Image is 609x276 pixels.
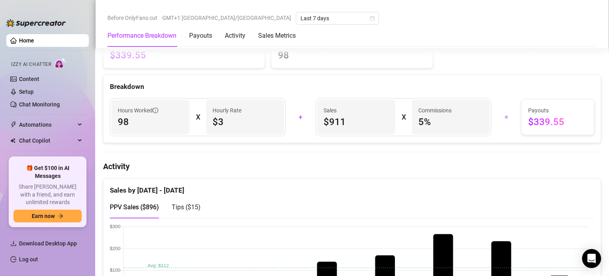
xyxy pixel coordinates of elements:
a: Chat Monitoring [19,101,60,108]
span: 98 [278,49,426,62]
article: Hourly Rate [213,106,241,115]
span: Hours Worked [118,106,158,115]
span: Last 7 days [301,12,374,24]
div: = [496,111,517,124]
a: Setup [19,89,34,95]
span: info-circle [153,108,158,113]
div: Payouts [189,31,212,41]
div: Sales by [DATE] - [DATE] [110,179,594,196]
span: $339.55 [528,116,588,128]
img: AI Chatter [54,58,67,69]
span: arrow-right [58,213,63,219]
span: PPV Sales ( $896 ) [110,203,159,211]
span: 98 [118,116,183,128]
div: Performance Breakdown [107,31,176,41]
span: Before OnlyFans cut [107,12,157,24]
span: download [10,240,17,247]
img: Chat Copilot [10,138,15,143]
span: Payouts [528,106,588,115]
span: $911 [324,116,389,128]
span: $3 [213,116,278,128]
a: Content [19,76,39,82]
span: Tips ( $15 ) [172,203,201,211]
div: + [290,111,311,124]
span: thunderbolt [10,122,17,128]
span: Download Desktop App [19,240,77,247]
button: Earn nowarrow-right [13,210,82,222]
span: 🎁 Get $100 in AI Messages [13,164,82,180]
span: Share [PERSON_NAME] with a friend, and earn unlimited rewards [13,183,82,207]
span: calendar [370,16,375,21]
a: Home [19,37,34,44]
img: logo-BBDzfeDw.svg [6,19,66,27]
span: GMT+1 [GEOGRAPHIC_DATA]/[GEOGRAPHIC_DATA] [162,12,291,24]
span: Sales [324,106,389,115]
a: Log out [19,256,38,262]
h4: Activity [103,161,601,172]
span: Earn now [32,213,55,219]
div: Sales Metrics [258,31,296,41]
div: X [402,111,406,124]
div: Activity [225,31,245,41]
span: Izzy AI Chatter [11,61,51,68]
div: Breakdown [110,81,594,92]
span: 5 % [418,116,484,128]
article: Commissions [418,106,452,115]
span: Automations [19,118,75,131]
span: Chat Copilot [19,134,75,147]
div: Open Intercom Messenger [582,249,601,268]
span: $339.55 [110,49,258,62]
div: X [196,111,200,124]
